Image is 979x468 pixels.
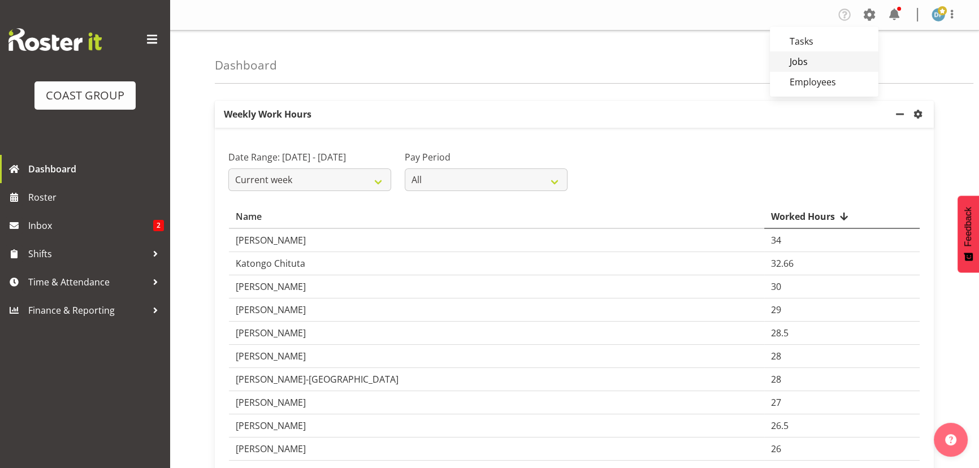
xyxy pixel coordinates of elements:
[932,8,945,21] img: david-forte1134.jpg
[8,28,102,51] img: Rosterit website logo
[215,101,893,128] p: Weekly Work Hours
[893,101,911,128] a: minimize
[229,414,764,437] td: [PERSON_NAME]
[771,396,781,409] span: 27
[229,345,764,368] td: [PERSON_NAME]
[229,229,764,252] td: [PERSON_NAME]
[771,234,781,246] span: 34
[229,298,764,322] td: [PERSON_NAME]
[28,274,147,291] span: Time & Attendance
[770,72,878,92] a: Employees
[770,31,878,51] a: Tasks
[771,257,794,270] span: 32.66
[215,59,277,72] h4: Dashboard
[46,87,124,104] div: COAST GROUP
[771,327,789,339] span: 28.5
[28,302,147,319] span: Finance & Reporting
[229,252,764,275] td: Katongo Chituta
[28,189,164,206] span: Roster
[229,275,764,298] td: [PERSON_NAME]
[229,322,764,345] td: [PERSON_NAME]
[28,217,153,234] span: Inbox
[771,373,781,385] span: 28
[770,51,878,72] a: Jobs
[771,280,781,293] span: 30
[405,150,568,164] label: Pay Period
[963,207,973,246] span: Feedback
[771,350,781,362] span: 28
[229,391,764,414] td: [PERSON_NAME]
[911,107,929,121] a: settings
[153,220,164,231] span: 2
[229,368,764,391] td: [PERSON_NAME]-[GEOGRAPHIC_DATA]
[945,434,956,445] img: help-xxl-2.png
[958,196,979,272] button: Feedback - Show survey
[28,161,164,177] span: Dashboard
[771,443,781,455] span: 26
[771,210,835,223] span: Worked Hours
[229,437,764,461] td: [PERSON_NAME]
[771,304,781,316] span: 29
[236,210,262,223] span: Name
[28,245,147,262] span: Shifts
[228,150,391,164] label: Date Range: [DATE] - [DATE]
[771,419,789,432] span: 26.5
